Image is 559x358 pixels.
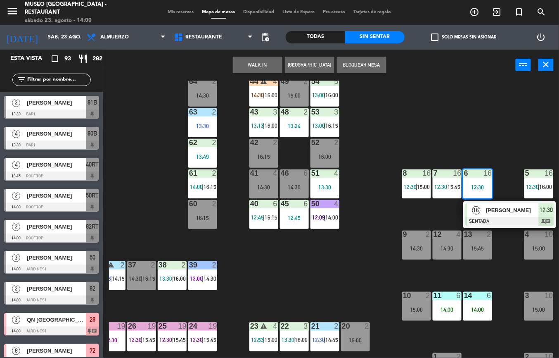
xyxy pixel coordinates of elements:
div: 2 [212,78,217,85]
span: 12:45 [251,214,264,221]
span: 12:30 [540,205,553,215]
i: exit_to_app [492,7,502,17]
span: | [446,184,448,190]
div: 10 [545,231,553,238]
div: 6 [457,292,462,299]
i: filter_list [17,75,26,85]
div: 15:00 [524,307,553,313]
span: Restaurante [185,34,222,40]
div: 19 [148,322,156,330]
span: 12:30 [312,337,325,343]
button: power_input [516,59,531,71]
span: 15:45 [173,337,186,343]
span: 16 [472,206,481,215]
span: 13:30 [159,275,172,282]
span: 16:15 [265,214,277,221]
div: 63 [189,108,189,116]
span: 2 [12,223,20,231]
div: 4 [273,78,278,85]
div: 6 [273,200,278,208]
div: 4 [525,231,526,238]
span: 16:00 [540,184,552,190]
i: power_input [519,60,528,69]
span: 8 [12,347,20,355]
span: 16:15 [204,184,216,190]
button: close [538,59,554,71]
div: 3 [273,108,278,116]
span: 14:00 [190,184,203,190]
button: Bloquear Mesa [337,57,386,73]
label: Solo mesas sin asignar [431,33,497,41]
span: | [263,337,265,343]
span: 2 [12,192,20,200]
span: | [324,337,326,343]
span: 16:00 [265,92,277,98]
span: 12:09 [312,214,325,221]
div: 4 [457,231,462,238]
span: Mapa de mesas [198,10,239,14]
i: turned_in_not [514,7,524,17]
span: pending_actions [260,32,270,42]
div: 3 [304,322,309,330]
span: 12:30 [159,337,172,343]
div: 21 [311,322,312,330]
span: 12:53 [251,337,264,343]
div: 39 [189,261,189,269]
span: Mis reservas [164,10,198,14]
div: 2 [334,139,339,146]
span: | [294,337,295,343]
span: [PERSON_NAME] [27,191,86,200]
div: 4 [273,322,278,330]
span: 16:00 [265,122,277,129]
div: 15:00 [402,307,431,313]
div: 6 [487,292,492,299]
div: 2 [212,169,217,177]
span: | [110,275,112,282]
div: 2 [273,139,278,146]
div: 6 [304,200,309,208]
span: 4 [12,130,20,138]
div: 60 [189,200,189,208]
i: arrow_drop_down [71,32,81,42]
div: 4 [334,200,339,208]
i: crop_square [50,54,60,64]
span: | [141,275,142,282]
div: 2 [151,261,156,269]
span: 4 [12,161,20,169]
div: 4 [334,169,339,177]
i: warning [260,322,267,329]
span: | [263,214,265,221]
div: 4 [273,169,278,177]
div: 2 [212,200,217,208]
i: menu [6,5,19,17]
button: WALK IN [233,57,282,73]
div: 40 [250,200,251,208]
span: 16:00 [326,92,339,98]
div: 2 [426,292,431,299]
input: Filtrar por nombre... [26,75,90,84]
div: 41 [250,169,251,177]
div: 5 [525,169,526,177]
span: [PERSON_NAME] [27,222,86,231]
i: warning [260,78,267,85]
i: restaurant [78,54,88,64]
div: 51 [311,169,312,177]
div: 44 [250,78,251,85]
div: 16:15 [249,154,278,160]
div: 24 [189,322,189,330]
span: 12:30 [190,337,203,343]
span: 50 [90,253,95,263]
span: | [202,337,204,343]
span: 14:15 [112,275,125,282]
span: 15:45 [204,337,216,343]
span: | [263,92,265,98]
div: 15:00 [280,93,309,98]
span: 81B [88,98,97,107]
